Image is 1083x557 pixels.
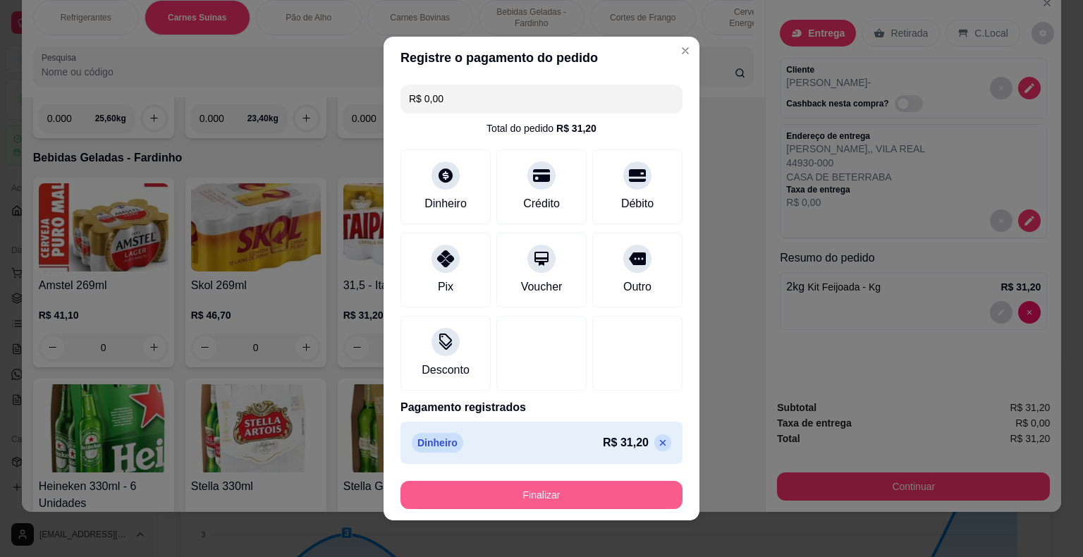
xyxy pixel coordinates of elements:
input: Ex.: hambúrguer de cordeiro [409,85,674,113]
div: Dinheiro [424,195,467,212]
div: Pix [438,278,453,295]
div: Crédito [523,195,560,212]
p: R$ 31,20 [603,434,649,451]
button: Finalizar [400,481,683,509]
div: Débito [621,195,654,212]
p: Pagamento registrados [400,399,683,416]
div: R$ 31,20 [556,121,596,135]
button: Close [674,39,697,62]
div: Total do pedido [487,121,596,135]
div: Voucher [521,278,563,295]
header: Registre o pagamento do pedido [384,37,699,79]
div: Desconto [422,362,470,379]
div: Outro [623,278,651,295]
p: Dinheiro [412,433,463,453]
